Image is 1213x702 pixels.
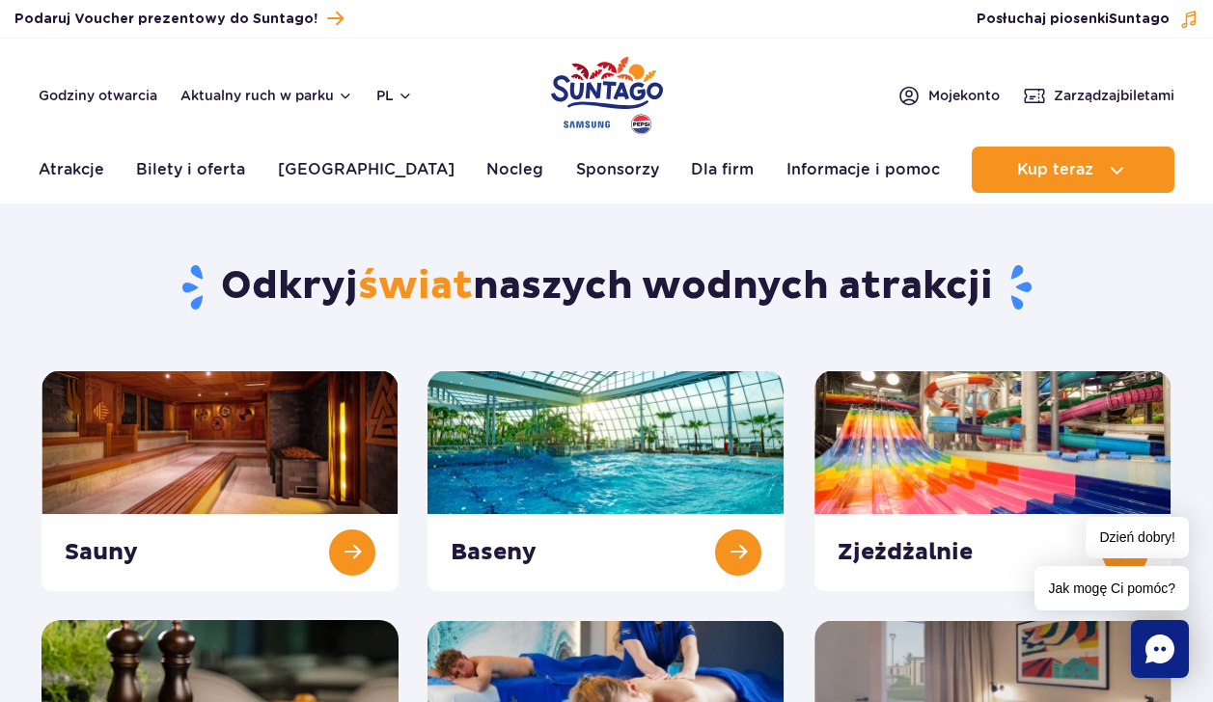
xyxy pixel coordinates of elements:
[358,262,473,310] span: świat
[786,147,940,193] a: Informacje i pomoc
[14,10,317,29] span: Podaruj Voucher prezentowy do Suntago!
[278,147,455,193] a: [GEOGRAPHIC_DATA]
[1023,84,1174,107] a: Zarządzajbiletami
[551,48,663,137] a: Park of Poland
[180,88,353,103] button: Aktualny ruch w parku
[1054,86,1174,105] span: Zarządzaj biletami
[977,10,1170,29] span: Posłuchaj piosenki
[136,147,245,193] a: Bilety i oferta
[1034,566,1189,610] span: Jak mogę Ci pomóc?
[486,147,543,193] a: Nocleg
[39,86,157,105] a: Godziny otwarcia
[1109,13,1170,26] span: Suntago
[376,86,413,105] button: pl
[576,147,659,193] a: Sponsorzy
[691,147,754,193] a: Dla firm
[39,147,104,193] a: Atrakcje
[1086,517,1189,558] span: Dzień dobry!
[1131,620,1189,678] div: Chat
[1017,161,1093,178] span: Kup teraz
[41,262,1172,312] h1: Odkryj naszych wodnych atrakcji
[14,6,344,32] a: Podaruj Voucher prezentowy do Suntago!
[972,147,1174,193] button: Kup teraz
[897,84,1000,107] a: Mojekonto
[928,86,1000,105] span: Moje konto
[977,10,1199,29] button: Posłuchaj piosenkiSuntago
